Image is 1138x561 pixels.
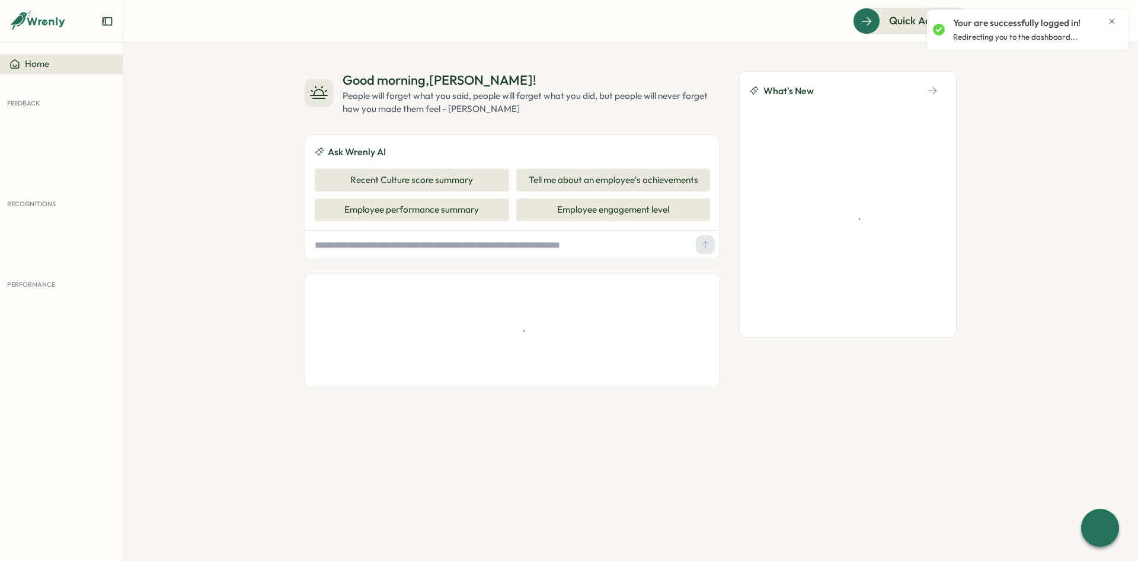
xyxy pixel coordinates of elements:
span: Home [25,58,49,69]
button: Employee engagement level [516,198,711,221]
button: Expand sidebar [101,15,113,27]
span: Quick Actions [889,13,954,28]
span: Ask Wrenly AI [328,145,386,159]
button: Quick Actions [853,8,971,34]
button: Tell me about an employee's achievements [516,169,711,191]
span: What's New [763,84,814,98]
div: Good morning , [PERSON_NAME] ! [343,71,720,89]
div: People will forget what you said, people will forget what you did, but people will never forget h... [343,89,720,116]
button: Close notification [1107,17,1117,26]
button: Recent Culture score summary [315,169,509,191]
p: Your are successfully logged in! [953,17,1081,30]
button: Employee performance summary [315,198,509,221]
p: Redirecting you to the dashboard... [953,32,1078,43]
